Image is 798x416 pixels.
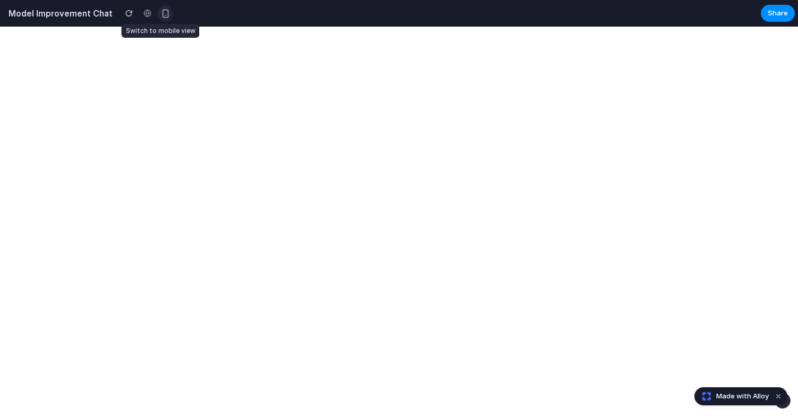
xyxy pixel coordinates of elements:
button: Share [761,5,795,22]
h2: Model Improvement Chat [4,7,113,20]
div: Switch to mobile view [122,24,200,38]
a: Made with Alloy [695,391,770,402]
span: Made with Alloy [716,391,769,402]
button: Dismiss watermark [772,390,785,403]
span: Share [768,8,788,19]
